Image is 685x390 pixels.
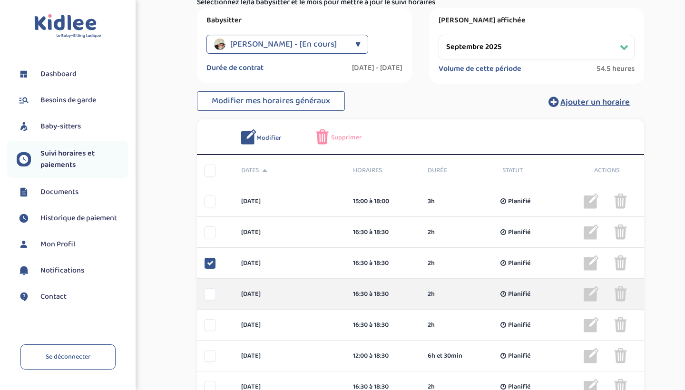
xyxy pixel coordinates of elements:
img: poubelle_grise.png [614,348,627,363]
div: 16:30 à 18:30 [353,289,413,299]
span: Planifié [508,227,530,237]
img: poubelle_grise.png [614,194,627,209]
img: babysitters.svg [17,119,31,134]
a: Besoins de garde [17,93,128,107]
div: 15:00 à 18:00 [353,196,413,206]
div: 16:30 à 18:30 [353,320,413,330]
img: dashboard.svg [17,67,31,81]
span: 2h [428,258,435,268]
img: poubelle_grise.png [614,286,627,302]
img: poubelle_grise.png [614,317,627,332]
span: 2h [428,289,435,299]
img: avatar_rossignoli-anna.jpg [214,39,225,50]
span: Historique de paiement [40,213,117,224]
span: Notifications [40,265,84,276]
img: modifier_gris.png [584,286,599,302]
img: modifier_gris.png [584,348,599,363]
a: Documents [17,185,128,199]
span: Planifié [508,258,530,268]
span: Planifié [508,196,530,206]
div: 16:30 à 18:30 [353,227,413,237]
label: [DATE] - [DATE] [352,63,402,73]
span: Dashboard [40,68,77,80]
a: Historique de paiement [17,211,128,225]
div: Durée [421,166,495,175]
div: ▼ [355,35,361,54]
img: poubelle_grise.png [614,255,627,271]
img: suivihoraire.svg [17,152,31,166]
span: Horaires [353,166,413,175]
span: Suivi horaires et paiements [40,148,128,171]
span: Planifié [508,289,530,299]
span: 2h [428,227,435,237]
span: Planifié [508,320,530,330]
div: [DATE] [234,351,346,361]
img: modifier_gris.png [584,194,599,209]
div: Dates [234,166,346,175]
div: 12:00 à 18:30 [353,351,413,361]
img: suivihoraire.svg [17,211,31,225]
img: contact.svg [17,290,31,304]
span: Ajouter un horaire [560,96,630,109]
span: Modifier [256,133,281,143]
div: [DATE] [234,289,346,299]
a: Contact [17,290,128,304]
img: profil.svg [17,237,31,252]
a: Se déconnecter [20,344,116,370]
a: Baby-sitters [17,119,128,134]
div: Statut [495,166,570,175]
div: [DATE] [234,320,346,330]
span: 6h et 30min [428,351,462,361]
a: Dashboard [17,67,128,81]
label: [PERSON_NAME] affichée [439,16,635,25]
span: Baby-sitters [40,121,81,132]
span: 54.5 heures [597,64,635,74]
label: Durée de contrat [206,63,264,73]
div: [DATE] [234,227,346,237]
span: Supprimer [331,133,362,143]
img: modifier_gris.png [584,255,599,271]
span: Documents [40,186,78,198]
div: 16:30 à 18:30 [353,258,413,268]
img: documents.svg [17,185,31,199]
span: Besoins de garde [40,95,96,106]
span: [PERSON_NAME] - [En cours] [230,35,337,54]
span: Contact [40,291,67,302]
img: besoin.svg [17,93,31,107]
button: Modifier mes horaires généraux [197,91,345,111]
img: poubelle_rose.png [316,129,329,145]
span: 3h [428,196,435,206]
a: Notifications [17,263,128,278]
img: modifier_gris.png [584,317,599,332]
span: Modifier mes horaires généraux [212,94,330,107]
span: 2h [428,320,435,330]
img: modifier_gris.png [584,224,599,240]
label: Babysitter [206,16,402,25]
div: Actions [569,166,644,175]
span: Mon Profil [40,239,75,250]
img: poubelle_grise.png [614,224,627,240]
img: logo.svg [34,14,101,39]
a: Mon Profil [17,237,128,252]
div: [DATE] [234,196,346,206]
button: Ajouter un horaire [534,91,644,112]
span: Planifié [508,351,530,361]
div: [DATE] [234,258,346,268]
label: Volume de cette période [439,64,521,74]
img: modifier_bleu.png [241,129,256,145]
a: Suivi horaires et paiements [17,148,128,171]
img: notification.svg [17,263,31,278]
